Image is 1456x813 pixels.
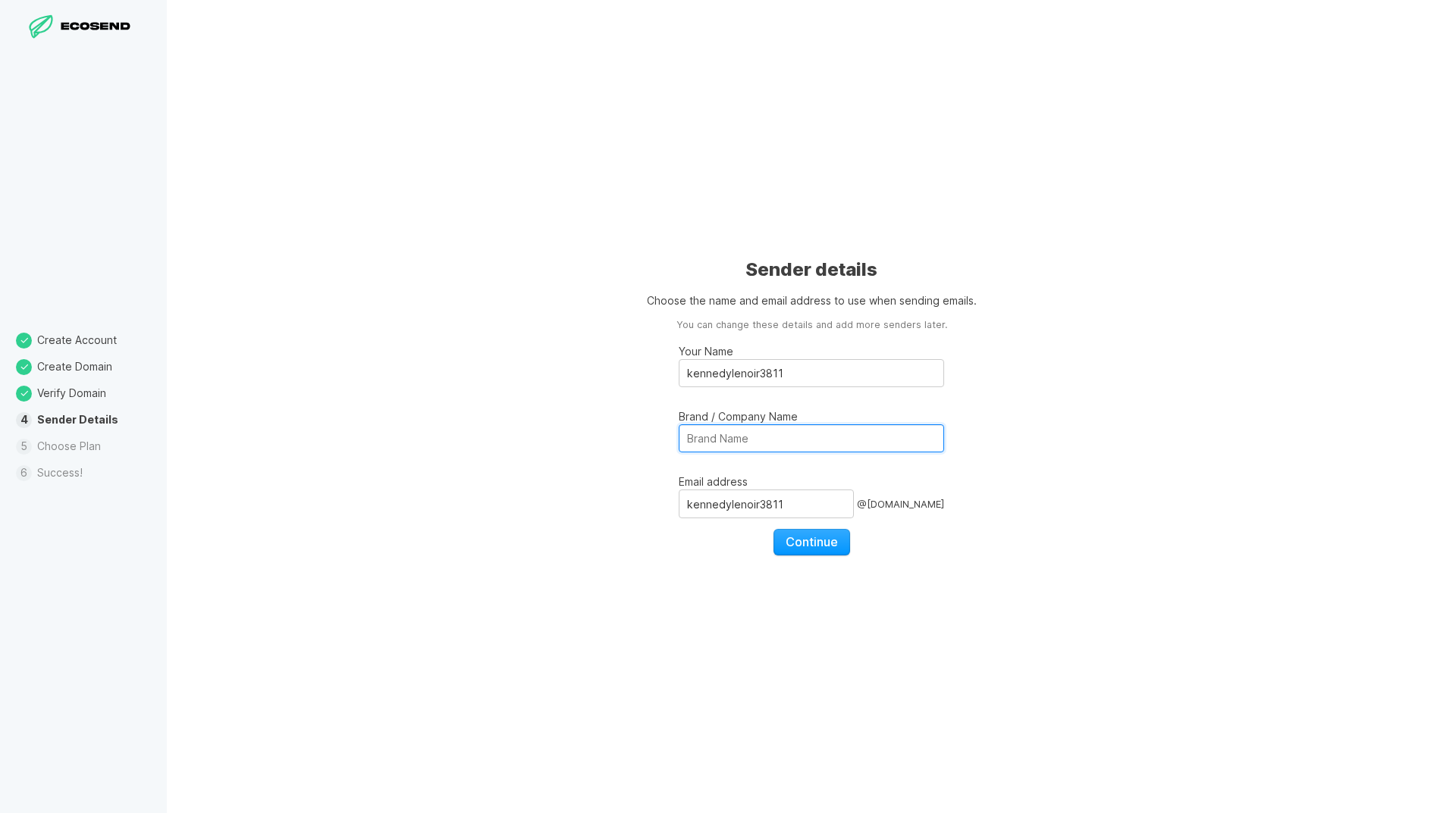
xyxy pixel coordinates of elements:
input: Your Name [679,359,944,387]
input: Brand / Company Name [679,424,944,452]
button: Continue [773,529,850,555]
aside: You can change these details and add more senders later. [676,318,947,333]
h1: Sender details [745,258,877,282]
p: Your Name [679,343,944,359]
input: Email address@[DOMAIN_NAME] [679,489,854,518]
div: @ [DOMAIN_NAME] [857,489,944,518]
p: Brand / Company Name [679,408,944,424]
p: Email address [679,474,944,489]
span: Continue [786,534,838,549]
p: Choose the name and email address to use when sending emails. [647,292,977,308]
